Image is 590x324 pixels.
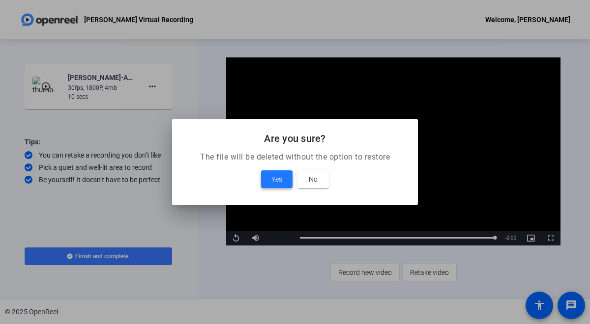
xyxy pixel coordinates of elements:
span: Yes [271,173,282,185]
h2: Are you sure? [184,131,406,146]
button: Yes [261,170,293,188]
button: No [297,170,329,188]
span: No [309,173,318,185]
p: The file will be deleted without the option to restore [184,151,406,163]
